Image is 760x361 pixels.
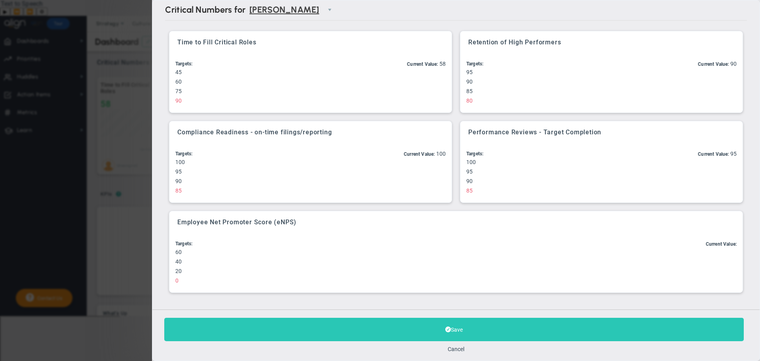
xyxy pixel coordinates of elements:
[436,151,446,157] span: 100
[466,78,473,85] span: 90
[323,3,336,17] span: select
[165,27,747,297] div: click to edit
[466,187,473,194] span: 85
[164,318,744,341] button: Save
[165,4,245,15] span: Critical Numbers for
[245,0,323,19] span: [PERSON_NAME]
[177,128,332,136] h3: Compliance Readiness - on-time filings/reporting
[468,38,561,46] h3: Retention of High Performers
[698,61,729,67] span: Current Value:
[468,128,601,136] h3: Performance Reviews - Target Completion
[175,60,192,68] div: Targets:
[175,88,182,94] span: 75
[730,61,737,67] span: 90
[177,38,256,46] h3: Time to Fill Critical Roles
[466,159,476,165] span: 100
[175,97,182,104] span: 90
[466,178,473,184] span: 90
[407,61,438,67] span: Current Value:
[730,151,737,157] span: 95
[175,258,182,265] span: 40
[175,178,182,184] span: 90
[175,240,192,248] div: Targets:
[175,69,182,75] span: 45
[466,97,473,104] span: 80
[175,277,179,284] span: 0
[466,168,473,175] span: 95
[175,159,185,165] span: 100
[175,150,192,158] div: Targets:
[175,78,182,85] span: 60
[175,187,182,194] span: 85
[175,249,182,255] span: 60
[448,346,464,352] button: Cancel
[175,268,182,274] span: 20
[466,69,473,75] span: 95
[466,88,473,94] span: 85
[466,60,483,68] div: Targets:
[706,241,737,247] span: Current Value:
[404,151,435,157] span: Current Value:
[177,218,296,226] h3: Employee Net Promoter Score (eNPS)
[439,61,446,67] span: 58
[175,168,182,175] span: 95
[698,151,729,157] span: Current Value:
[466,150,483,158] div: Targets:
